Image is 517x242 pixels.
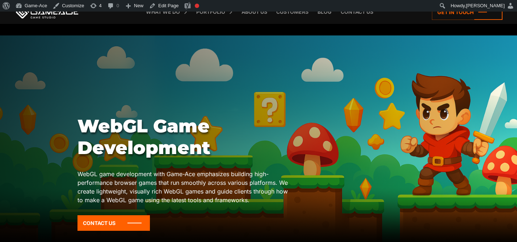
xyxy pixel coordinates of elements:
[77,115,295,159] h1: WebGL Game Development
[432,4,503,20] a: Get in touch
[77,215,150,231] a: Contact Us
[466,3,505,8] span: [PERSON_NAME]
[195,4,199,8] div: Focus keyphrase not set
[77,170,295,204] p: WebGL game development with Game-Ace emphasizes building high-performance browser games that run ...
